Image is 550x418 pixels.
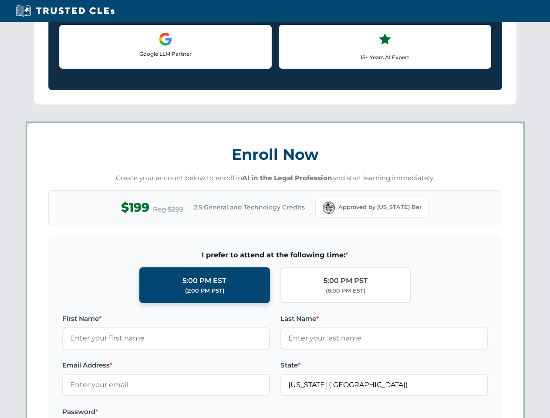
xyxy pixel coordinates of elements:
p: Google LLM Partner [67,50,264,58]
span: $199 [121,198,149,217]
label: First Name [62,313,270,324]
input: Enter your last name [280,327,488,349]
span: I prefer to attend at the following time: [62,249,488,261]
div: (8:00 PM EST) [326,287,365,295]
label: State [280,360,488,371]
input: Enter your first name [62,327,270,349]
img: Google [159,32,172,46]
div: 5:00 PM PST [324,275,368,287]
strong: AI in the Legal Profession [242,174,332,182]
input: Florida (FL) [280,374,488,396]
label: Last Name [280,313,488,324]
h3: Enroll Now [48,141,502,168]
span: Reg $299 [153,204,183,215]
p: 15+ Years AI Expert [286,53,484,61]
div: 5:00 PM EST [182,275,226,287]
label: Password [62,407,270,417]
p: Create your account below to enroll in and start learning immediately. [48,173,502,183]
img: Florida Bar [323,202,335,214]
input: Enter your email [62,374,270,396]
div: (2:00 PM PST) [185,287,224,295]
span: Approved by [US_STATE] Bar [338,203,422,212]
img: Trusted CLEs [13,4,117,17]
label: Email Address [62,360,270,371]
span: 2.5 General and Technology Credits [194,202,305,212]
